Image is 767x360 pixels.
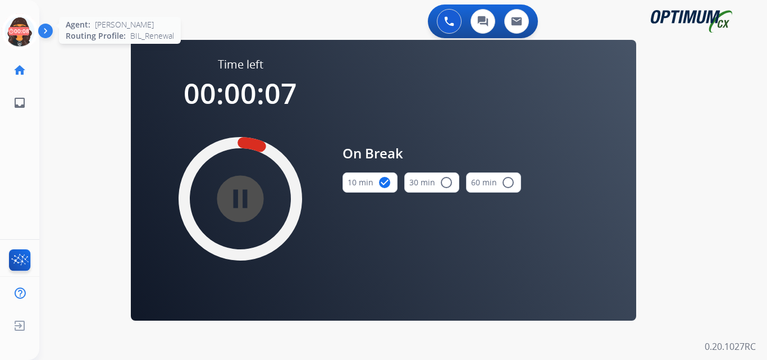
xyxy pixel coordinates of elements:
button: 30 min [404,172,459,193]
span: BIL_Renewal [130,30,174,42]
button: 10 min [343,172,398,193]
mat-icon: inbox [13,96,26,110]
span: On Break [343,143,521,163]
mat-icon: home [13,63,26,77]
mat-icon: radio_button_unchecked [501,176,515,189]
mat-icon: radio_button_unchecked [440,176,453,189]
span: Routing Profile: [66,30,126,42]
button: 60 min [466,172,521,193]
span: Agent: [66,19,90,30]
span: [PERSON_NAME] [95,19,154,30]
mat-icon: pause_circle_filled [234,192,247,206]
p: 0.20.1027RC [705,340,756,353]
span: Time left [218,57,263,72]
mat-icon: check_circle [378,176,391,189]
span: 00:00:07 [184,74,297,112]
